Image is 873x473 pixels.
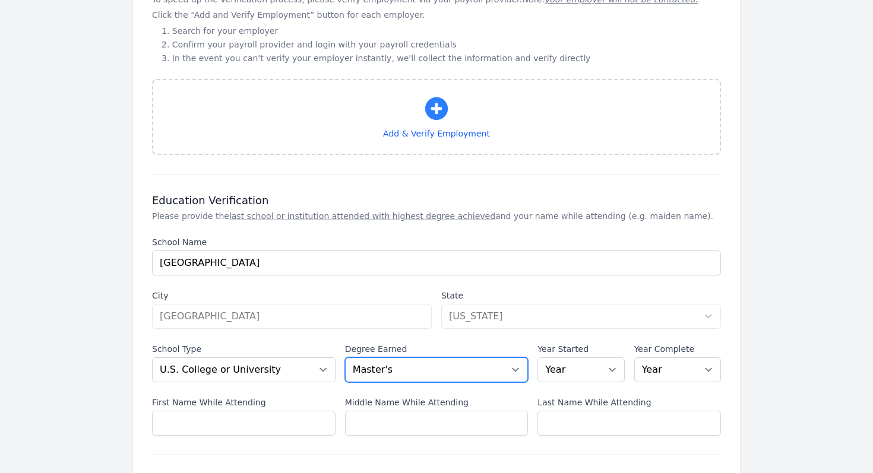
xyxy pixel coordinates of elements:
label: Last Name While Attending [537,396,721,408]
button: Add & Verify Employment [152,79,721,155]
label: City [152,290,432,301]
u: last school or institution attended with highest degree achieved [229,211,495,221]
span: Add & Verify Employment [167,128,706,139]
label: School Name [152,236,721,248]
span: Please provide the and your name while attending (e.g. maiden name). [152,211,713,221]
label: Year Started [537,343,624,355]
p: Click the “Add and Verify Employment” button for each employer. [152,9,721,21]
label: First Name While Attending [152,396,336,408]
li: Confirm your payroll provider and login with your payroll credentials [162,38,721,52]
label: School Type [152,343,336,355]
h3: Education Verification [152,193,721,208]
label: Degree Earned [345,343,529,355]
li: In the event you can't verify your employer instantly, we'll collect the information and verify d... [162,52,721,65]
label: Year Complete [634,343,721,355]
label: State [441,290,721,301]
input: Search by a school name [152,250,721,275]
label: Middle Name While Attending [345,396,529,408]
li: Search for your employer [162,24,721,38]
